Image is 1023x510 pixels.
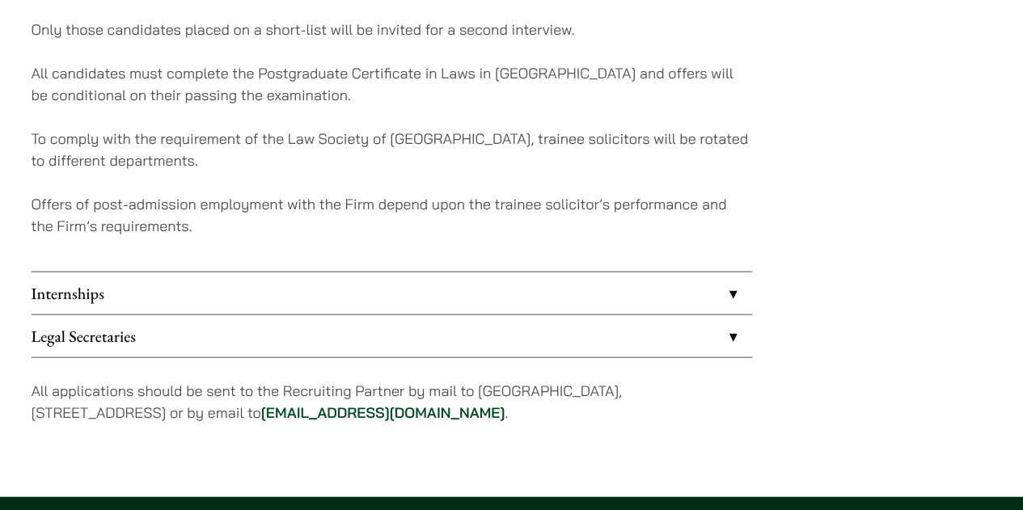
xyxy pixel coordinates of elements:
a: [EMAIL_ADDRESS][DOMAIN_NAME] [261,403,505,422]
p: Offers of post-admission employment with the Firm depend upon the trainee solicitor’s performance... [32,193,752,237]
p: All candidates must complete the Postgraduate Certificate in Laws in [GEOGRAPHIC_DATA] and offers... [32,62,752,106]
p: All applications should be sent to the Recruiting Partner by mail to [GEOGRAPHIC_DATA], [STREET_A... [32,380,752,424]
p: To comply with the requirement of the Law Society of [GEOGRAPHIC_DATA], trainee solicitors will b... [32,128,752,171]
p: Only those candidates placed on a short-list will be invited for a second interview. [32,19,752,40]
a: Internships [32,272,752,314]
a: Legal Secretaries [32,315,752,357]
